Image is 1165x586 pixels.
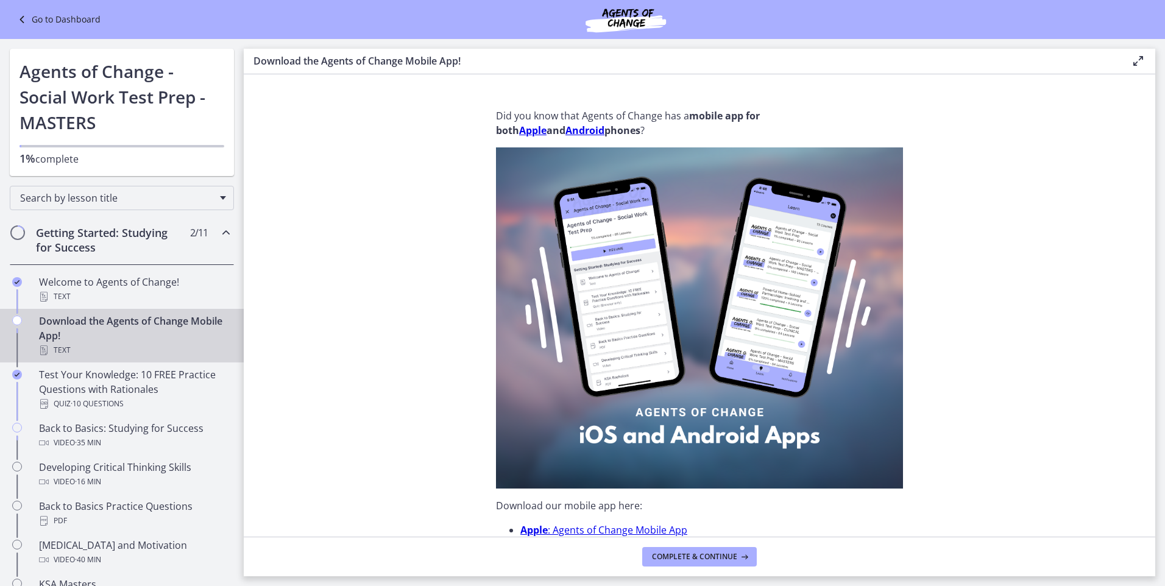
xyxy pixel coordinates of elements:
img: Agents_of_Change_Mobile_App_Now_Available!.png [496,147,903,489]
div: [MEDICAL_DATA] and Motivation [39,538,229,567]
div: Download the Agents of Change Mobile App! [39,314,229,358]
div: PDF [39,514,229,528]
div: Video [39,436,229,450]
div: Back to Basics Practice Questions [39,499,229,528]
button: Complete & continue [642,547,757,567]
div: Search by lesson title [10,186,234,210]
h2: Getting Started: Studying for Success [36,225,185,255]
p: complete [19,151,224,166]
a: Apple [519,124,547,137]
span: Complete & continue [652,552,737,562]
a: Go to Dashboard [15,12,101,27]
span: · 16 min [75,475,101,489]
p: Did you know that Agents of Change has a ? [496,108,903,138]
div: Developing Critical Thinking Skills [39,460,229,489]
span: 2 / 11 [190,225,208,240]
div: Back to Basics: Studying for Success [39,421,229,450]
a: Apple: Agents of Change Mobile App [520,523,687,537]
strong: and [547,124,565,137]
div: Text [39,289,229,304]
span: 1% [19,151,35,166]
i: Completed [12,277,22,287]
div: Video [39,475,229,489]
span: · 10 Questions [71,397,124,411]
strong: phones [604,124,640,137]
a: Android [565,124,604,137]
div: Quiz [39,397,229,411]
span: · 35 min [75,436,101,450]
p: Download our mobile app here: [496,498,903,513]
div: Video [39,552,229,567]
img: Agents of Change Social Work Test Prep [553,5,699,34]
i: Completed [12,370,22,379]
div: Welcome to Agents of Change! [39,275,229,304]
div: Text [39,343,229,358]
h3: Download the Agents of Change Mobile App! [253,54,1111,68]
span: · 40 min [75,552,101,567]
h1: Agents of Change - Social Work Test Prep - MASTERS [19,58,224,135]
div: Test Your Knowledge: 10 FREE Practice Questions with Rationales [39,367,229,411]
span: Search by lesson title [20,191,214,205]
strong: Apple [520,523,548,537]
